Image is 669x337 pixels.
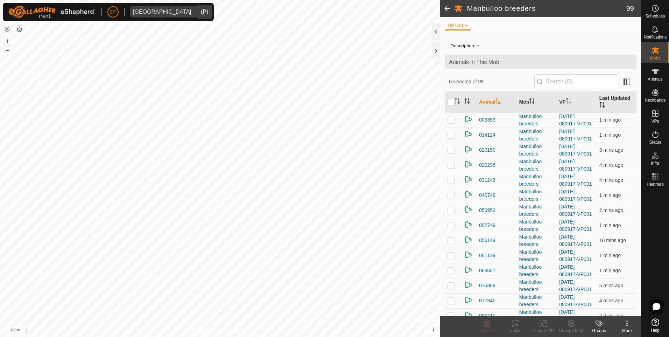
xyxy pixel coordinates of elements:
span: 25 Aug 2025, 8:01 am [599,132,621,138]
div: Manbulloo breeders [519,218,554,233]
img: returning on [464,145,473,153]
a: Contact Us [227,328,248,334]
span: VPs [651,119,659,123]
div: Manbulloo breeders [519,143,554,158]
span: 25 Aug 2025, 8:01 am [599,222,621,228]
a: [DATE] 080917-VP001 [559,309,592,322]
span: 25 Aug 2025, 8:00 am [599,207,623,213]
span: 25 Aug 2025, 8:02 am [599,117,621,123]
span: - [474,40,481,51]
a: [DATE] 080917-VP001 [559,279,592,292]
span: 0 selected of 99 [449,78,534,85]
button: + [3,37,12,45]
a: [DATE] 080917-VP001 [559,129,592,142]
span: Mobs [650,56,660,60]
span: 99 [626,3,634,14]
span: 050952 [479,207,495,214]
span: 075369 [479,282,495,289]
span: 077345 [479,297,495,304]
span: 25 Aug 2025, 7:59 am [599,298,623,303]
span: 052749 [479,222,495,229]
p-sorticon: Activate to sort [464,99,470,105]
div: Manbulloo breeders [519,173,554,188]
img: Gallagher Logo [8,6,96,18]
th: VP [556,92,597,113]
div: Manbulloo breeders [519,158,554,173]
span: 020296 [479,161,495,169]
div: More [613,328,641,334]
div: Manbulloo breeders [519,309,554,323]
li: DETAILS [445,22,470,30]
th: Mob [516,92,557,113]
div: [GEOGRAPHIC_DATA] [133,9,191,15]
a: [DATE] 080917-VP001 [559,264,592,277]
span: Heatmap [647,182,664,186]
span: 014124 [479,131,495,139]
img: returning on [464,281,473,289]
span: 25 Aug 2025, 7:58 am [599,283,623,288]
span: 020150 [479,146,495,154]
span: Delete [481,328,493,333]
span: 25 Aug 2025, 8:01 am [599,192,621,198]
span: 061129 [479,252,495,259]
span: 003353 [479,116,495,124]
span: 25 Aug 2025, 8:01 am [599,253,621,258]
span: Schedules [645,14,665,18]
a: Help [641,316,669,335]
span: 25 Aug 2025, 7:58 am [599,177,623,183]
input: Search (S) [534,74,619,89]
a: Privacy Policy [192,328,219,334]
div: Manbulloo breeders [519,203,554,218]
p-sorticon: Activate to sort [529,99,535,105]
a: [DATE] 080917-VP001 [559,249,592,262]
span: Manbulloo Station [130,6,194,18]
div: Change VP [529,328,557,334]
span: 056149 [479,237,495,244]
th: Last Updated [597,92,637,113]
label: Description [450,43,474,48]
span: 25 Aug 2025, 8:01 am [599,268,621,273]
span: 25 Aug 2025, 8:01 am [599,313,623,318]
img: returning on [464,175,473,184]
span: Help [651,328,660,332]
a: [DATE] 080917-VP001 [559,294,592,307]
a: [DATE] 080917-VP001 [559,144,592,157]
img: returning on [464,115,473,123]
p-sorticon: Activate to sort [566,99,571,105]
div: Change Mob [557,328,585,334]
a: [DATE] 080917-VP001 [559,159,592,172]
img: returning on [464,190,473,199]
div: Manbulloo breeders [519,248,554,263]
span: Animals [648,77,663,81]
div: Groups [585,328,613,334]
button: – [3,46,12,54]
img: returning on [464,250,473,259]
div: dropdown trigger [194,6,208,18]
img: returning on [464,266,473,274]
span: Neckbands [645,98,666,102]
button: Reset Map [3,25,12,34]
p-sorticon: Activate to sort [599,103,605,109]
span: 25 Aug 2025, 7:59 am [599,162,623,168]
div: Manbulloo breeders [519,128,554,143]
a: [DATE] 080917-VP001 [559,114,592,126]
span: 25 Aug 2025, 7:52 am [599,238,626,243]
span: Infra [651,161,659,165]
th: Animal [476,92,516,113]
img: returning on [464,130,473,138]
span: 090411 [479,312,495,319]
img: returning on [464,160,473,168]
p-sorticon: Activate to sort [455,99,460,105]
div: Manbulloo breeders [519,113,554,128]
div: Manbulloo breeders [519,278,554,293]
span: CP [110,8,116,16]
span: 031246 [479,177,495,184]
p-sorticon: Activate to sort [495,99,501,105]
span: i [432,327,434,333]
a: [DATE] 080917-VP001 [559,234,592,247]
div: Manbulloo breeders [519,233,554,248]
img: returning on [464,220,473,229]
a: [DATE] 080917-VP001 [559,189,592,202]
img: returning on [464,235,473,244]
img: returning on [464,205,473,214]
